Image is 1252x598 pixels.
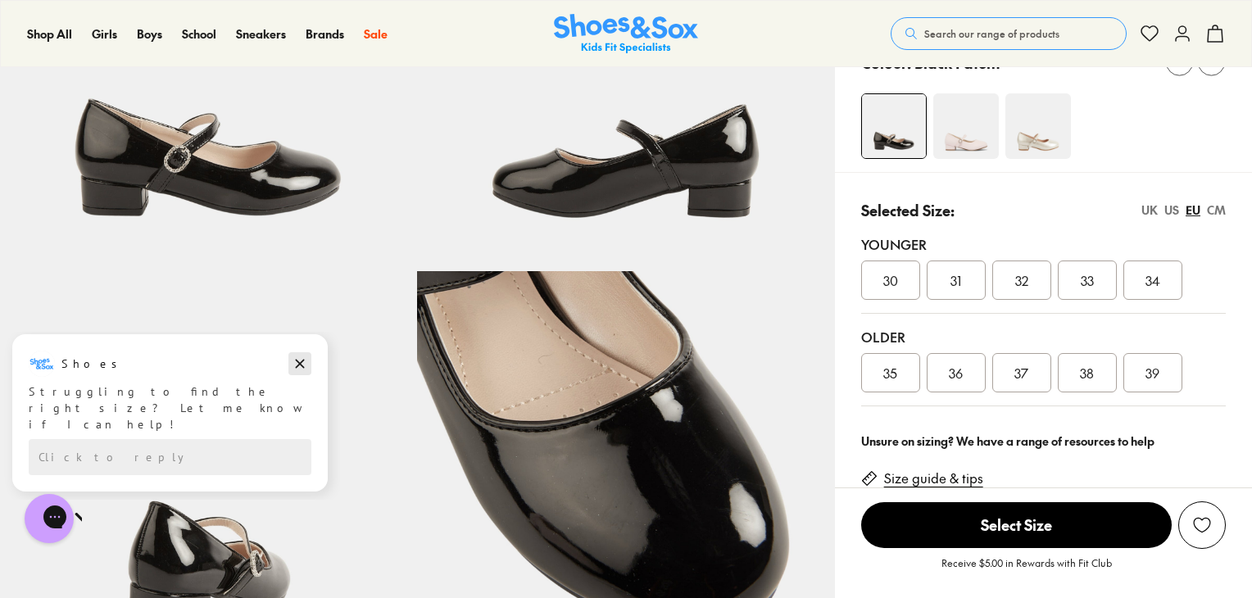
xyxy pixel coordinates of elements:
div: Reply to the campaigns [29,107,311,143]
div: Struggling to find the right size? Let me know if I can help! [29,52,311,101]
span: Shop All [27,25,72,42]
div: CM [1207,202,1226,219]
span: 39 [1145,363,1159,383]
button: Select Size [861,501,1172,549]
p: Receive $5.00 in Rewards with Fit Club [941,555,1112,585]
img: Shoes logo [29,19,55,45]
button: Add to Wishlist [1178,501,1226,549]
span: 36 [949,363,963,383]
h3: Shoes [61,24,126,40]
button: Dismiss campaign [288,20,311,43]
img: 4-554504_1 [933,93,999,159]
div: Younger [861,234,1226,254]
span: 32 [1015,270,1028,290]
span: Girls [92,25,117,42]
span: School [182,25,216,42]
iframe: Gorgias live chat messenger [16,488,82,549]
a: Size guide & tips [884,469,983,487]
p: Selected Size: [861,199,955,221]
a: Shop All [27,25,72,43]
span: 34 [1145,270,1160,290]
img: 4-502704_1 [862,94,926,158]
div: US [1164,202,1179,219]
div: Older [861,327,1226,347]
span: 33 [1081,270,1094,290]
span: 37 [1014,363,1028,383]
button: Search our range of products [891,17,1127,50]
a: School [182,25,216,43]
a: Boys [137,25,162,43]
span: Search our range of products [924,26,1059,41]
a: Shoes & Sox [554,14,698,54]
span: Sale [364,25,388,42]
a: Girls [92,25,117,43]
span: 38 [1080,363,1094,383]
span: Sneakers [236,25,286,42]
span: 30 [883,270,898,290]
img: 4-502700_1 [1005,93,1071,159]
span: 31 [950,270,961,290]
div: Unsure on sizing? We have a range of resources to help [861,433,1226,450]
a: Sneakers [236,25,286,43]
span: 35 [883,363,897,383]
a: Sale [364,25,388,43]
span: Boys [137,25,162,42]
img: SNS_Logo_Responsive.svg [554,14,698,54]
div: Campaign message [12,2,328,160]
a: Brands [306,25,344,43]
span: Brands [306,25,344,42]
div: UK [1141,202,1158,219]
div: Message from Shoes. Struggling to find the right size? Let me know if I can help! [12,19,328,101]
div: EU [1186,202,1200,219]
span: Select Size [861,502,1172,548]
